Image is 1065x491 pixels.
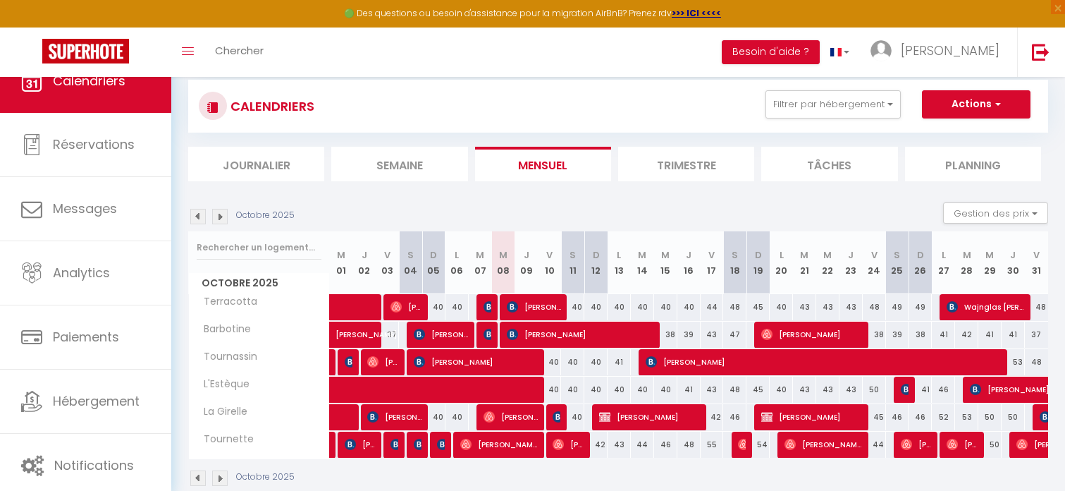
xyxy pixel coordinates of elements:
[723,377,746,403] div: 48
[445,294,469,320] div: 40
[943,202,1048,224] button: Gestion des prix
[422,231,445,294] th: 05
[848,248,854,262] abbr: J
[1002,404,1025,430] div: 50
[191,377,253,392] span: L'Estèque
[894,248,900,262] abbr: S
[677,432,701,458] div: 48
[905,147,1041,181] li: Planning
[839,231,863,294] th: 23
[561,231,584,294] th: 11
[53,200,117,217] span: Messages
[1002,231,1025,294] th: 30
[1033,248,1040,262] abbr: V
[430,248,437,262] abbr: D
[330,231,353,294] th: 01
[732,248,738,262] abbr: S
[686,248,691,262] abbr: J
[507,293,561,320] span: [PERSON_NAME]
[191,294,261,310] span: Terracotta
[886,294,909,320] div: 49
[932,377,955,403] div: 46
[384,248,390,262] abbr: V
[654,377,677,403] div: 40
[909,404,932,430] div: 46
[701,432,724,458] div: 55
[608,231,631,294] th: 13
[546,248,553,262] abbr: V
[955,231,978,294] th: 28
[985,248,994,262] abbr: M
[236,471,295,484] p: Octobre 2025
[414,431,421,458] span: [PERSON_NAME]
[191,404,251,420] span: La Girelle
[1025,231,1048,294] th: 31
[886,231,909,294] th: 25
[414,348,538,375] span: [PERSON_NAME]
[189,273,329,293] span: Octobre 2025
[1010,248,1016,262] abbr: J
[1025,294,1048,320] div: 48
[561,404,584,430] div: 40
[839,377,863,403] div: 43
[746,432,770,458] div: 54
[445,231,469,294] th: 06
[917,248,924,262] abbr: D
[390,431,398,458] span: [PERSON_NAME]
[701,404,724,430] div: 42
[484,321,491,348] span: [PERSON_NAME]
[53,72,125,90] span: Calendriers
[677,294,701,320] div: 40
[871,248,878,262] abbr: V
[631,377,654,403] div: 40
[553,431,584,458] span: [PERSON_NAME]
[646,348,1002,375] span: [PERSON_NAME]
[631,231,654,294] th: 14
[909,231,932,294] th: 26
[593,248,600,262] abbr: D
[460,431,538,458] span: [PERSON_NAME]
[608,294,631,320] div: 40
[765,90,901,119] button: Filtrer par hébergement
[553,404,560,430] span: [PERSON_NAME]
[331,147,467,181] li: Semaine
[215,43,264,58] span: Chercher
[617,248,621,262] abbr: L
[204,28,274,77] a: Chercher
[723,294,746,320] div: 48
[901,431,932,458] span: [PERSON_NAME]
[1025,322,1048,348] div: 37
[53,135,135,153] span: Réservations
[475,147,611,181] li: Mensuel
[816,294,839,320] div: 43
[367,348,398,375] span: [PERSON_NAME]
[863,377,886,403] div: 50
[399,231,422,294] th: 04
[42,39,129,63] img: Super Booking
[515,231,538,294] th: 09
[1002,322,1025,348] div: 41
[755,248,762,262] abbr: D
[793,231,816,294] th: 21
[860,28,1017,77] a: ... [PERSON_NAME]
[1002,349,1025,375] div: 53
[54,456,134,474] span: Notifications
[561,294,584,320] div: 40
[863,231,886,294] th: 24
[570,248,576,262] abbr: S
[561,349,584,375] div: 40
[608,432,631,458] div: 43
[188,147,324,181] li: Journalier
[345,348,352,375] span: [PERSON_NAME]
[901,376,909,403] span: [PERSON_NAME]
[947,293,1024,320] span: Wajnglas [PERSON_NAME]
[793,294,816,320] div: 43
[352,231,376,294] th: 02
[437,431,445,458] span: [PERSON_NAME]
[816,231,839,294] th: 22
[53,392,140,410] span: Hébergement
[672,7,721,19] a: >>> ICI <<<<
[376,231,399,294] th: 03
[701,231,724,294] th: 17
[414,321,468,348] span: [PERSON_NAME]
